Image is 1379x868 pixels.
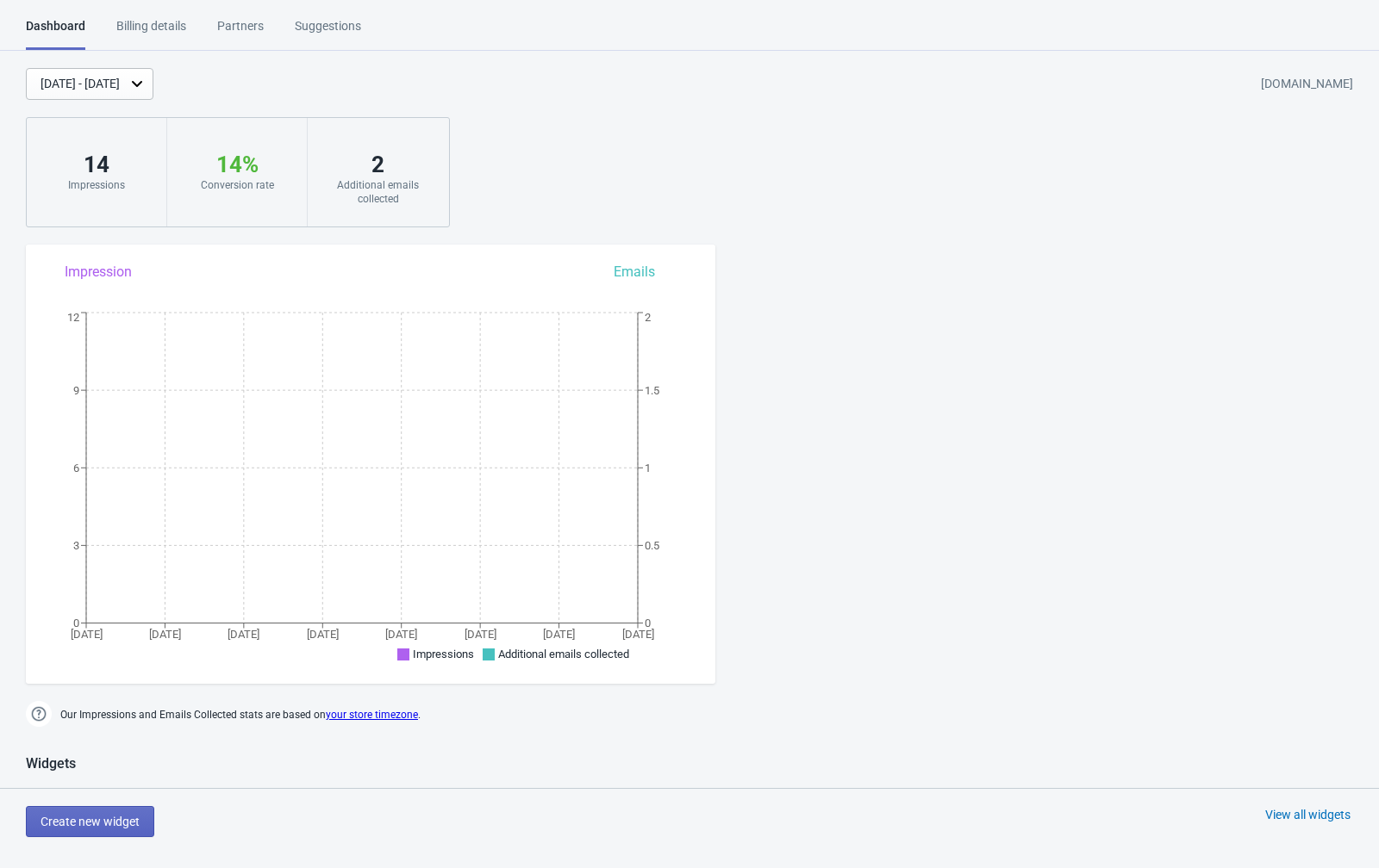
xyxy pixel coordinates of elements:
[645,384,659,397] tspan: 1.5
[295,17,361,47] div: Suggestions
[645,462,651,474] tspan: 1
[543,628,575,641] tspan: [DATE]
[116,17,186,47] div: Billing details
[44,151,149,178] div: 14
[326,709,418,721] a: your store timezone
[498,648,629,660] span: Additional emails collected
[325,178,431,206] div: Additional emails collected
[325,151,431,178] div: 2
[645,617,651,629] tspan: 0
[307,628,339,641] tspan: [DATE]
[71,628,103,641] tspan: [DATE]
[645,539,659,552] tspan: 0.5
[26,17,85,50] div: Dashboard
[73,617,79,629] tspan: 0
[217,17,264,47] div: Partners
[60,701,421,729] span: Our Impressions and Emails Collected stats are based on .
[44,178,149,192] div: Impressions
[413,648,474,660] span: Impressions
[149,628,181,641] tspan: [DATE]
[73,462,79,474] tspan: 6
[41,815,140,828] span: Create new widget
[1261,69,1353,100] div: [DOMAIN_NAME]
[645,311,651,324] tspan: 2
[184,178,290,192] div: Conversion rate
[465,628,496,641] tspan: [DATE]
[385,628,417,641] tspan: [DATE]
[26,701,52,727] img: help.png
[41,75,120,93] div: [DATE] - [DATE]
[1265,806,1351,823] div: View all widgets
[73,539,79,552] tspan: 3
[184,151,290,178] div: 14 %
[26,806,154,837] button: Create new widget
[67,311,79,324] tspan: 12
[1307,799,1362,851] iframe: chat widget
[622,628,654,641] tspan: [DATE]
[73,384,79,397] tspan: 9
[228,628,259,641] tspan: [DATE]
